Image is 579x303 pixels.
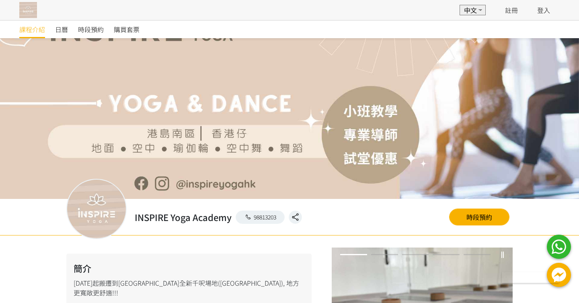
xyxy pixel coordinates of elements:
[135,211,232,224] h2: INSPIRE Yoga Academy
[19,20,45,38] a: 課程介紹
[19,25,45,34] span: 課程介紹
[449,209,509,225] a: 時段預約
[505,5,518,15] a: 註冊
[19,2,37,18] img: T57dtJh47iSJKDtQ57dN6xVUMYY2M0XQuGF02OI4.png
[74,262,304,275] h2: 簡介
[78,25,104,34] span: 時段預約
[236,211,285,224] a: 98813203
[78,20,104,38] a: 時段預約
[537,5,550,15] a: 登入
[55,20,68,38] a: 日曆
[55,25,68,34] span: 日曆
[114,25,140,34] span: 購買套票
[114,20,140,38] a: 購買套票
